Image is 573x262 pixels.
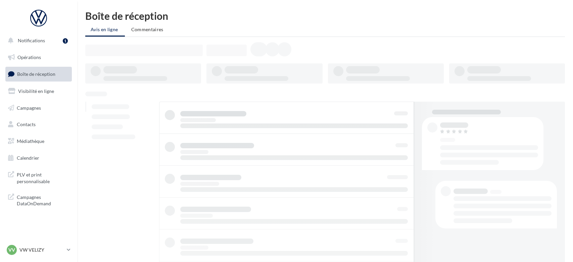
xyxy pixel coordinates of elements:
[8,247,15,253] span: VV
[4,117,73,132] a: Contacts
[17,121,36,127] span: Contacts
[17,155,39,161] span: Calendrier
[4,190,73,210] a: Campagnes DataOnDemand
[4,134,73,148] a: Médiathèque
[17,54,41,60] span: Opérations
[4,67,73,81] a: Boîte de réception
[4,34,70,48] button: Notifications 1
[18,88,54,94] span: Visibilité en ligne
[63,38,68,44] div: 1
[4,101,73,115] a: Campagnes
[17,71,55,77] span: Boîte de réception
[17,170,69,185] span: PLV et print personnalisable
[4,50,73,64] a: Opérations
[4,151,73,165] a: Calendrier
[4,84,73,98] a: Visibilité en ligne
[4,167,73,187] a: PLV et print personnalisable
[17,193,69,207] span: Campagnes DataOnDemand
[19,247,64,253] p: VW VELIZY
[17,105,41,110] span: Campagnes
[18,38,45,43] span: Notifications
[131,27,163,32] span: Commentaires
[5,244,72,256] a: VV VW VELIZY
[17,138,44,144] span: Médiathèque
[85,11,565,21] div: Boîte de réception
